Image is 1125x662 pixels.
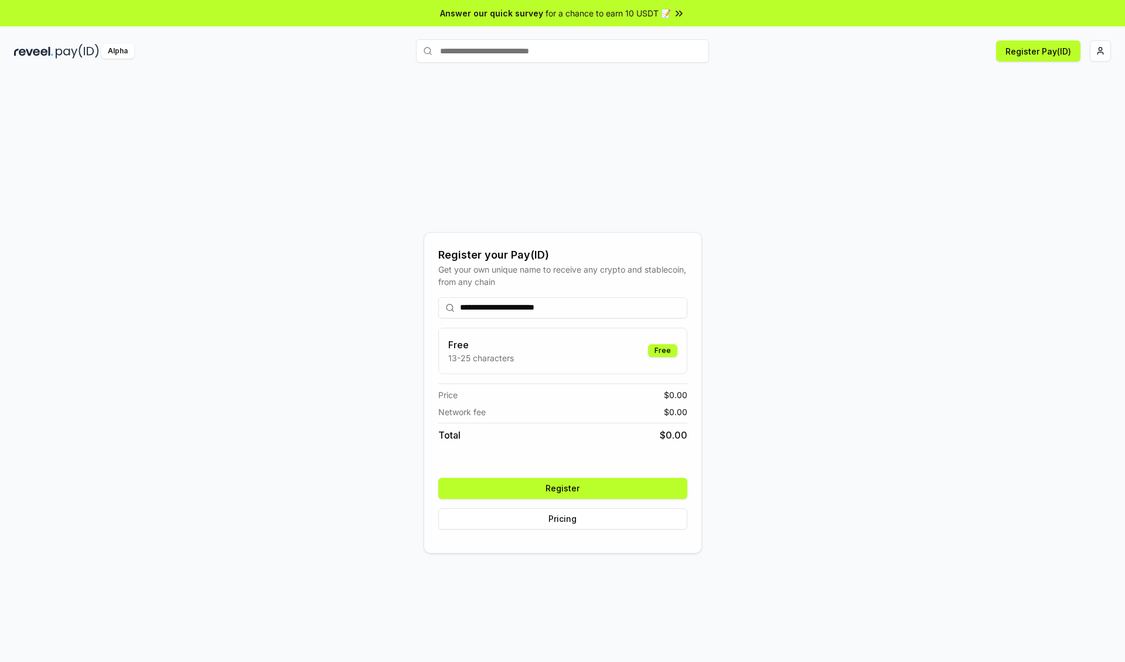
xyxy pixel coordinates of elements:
[438,247,687,263] div: Register your Pay(ID)
[438,406,486,418] span: Network fee
[664,389,687,401] span: $ 0.00
[101,44,134,59] div: Alpha
[438,263,687,288] div: Get your own unique name to receive any crypto and stablecoin, from any chain
[996,40,1080,62] button: Register Pay(ID)
[660,428,687,442] span: $ 0.00
[438,389,458,401] span: Price
[448,338,514,352] h3: Free
[56,44,99,59] img: pay_id
[664,406,687,418] span: $ 0.00
[14,44,53,59] img: reveel_dark
[438,478,687,499] button: Register
[438,428,461,442] span: Total
[648,344,677,357] div: Free
[440,7,543,19] span: Answer our quick survey
[438,508,687,529] button: Pricing
[546,7,671,19] span: for a chance to earn 10 USDT 📝
[448,352,514,364] p: 13-25 characters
